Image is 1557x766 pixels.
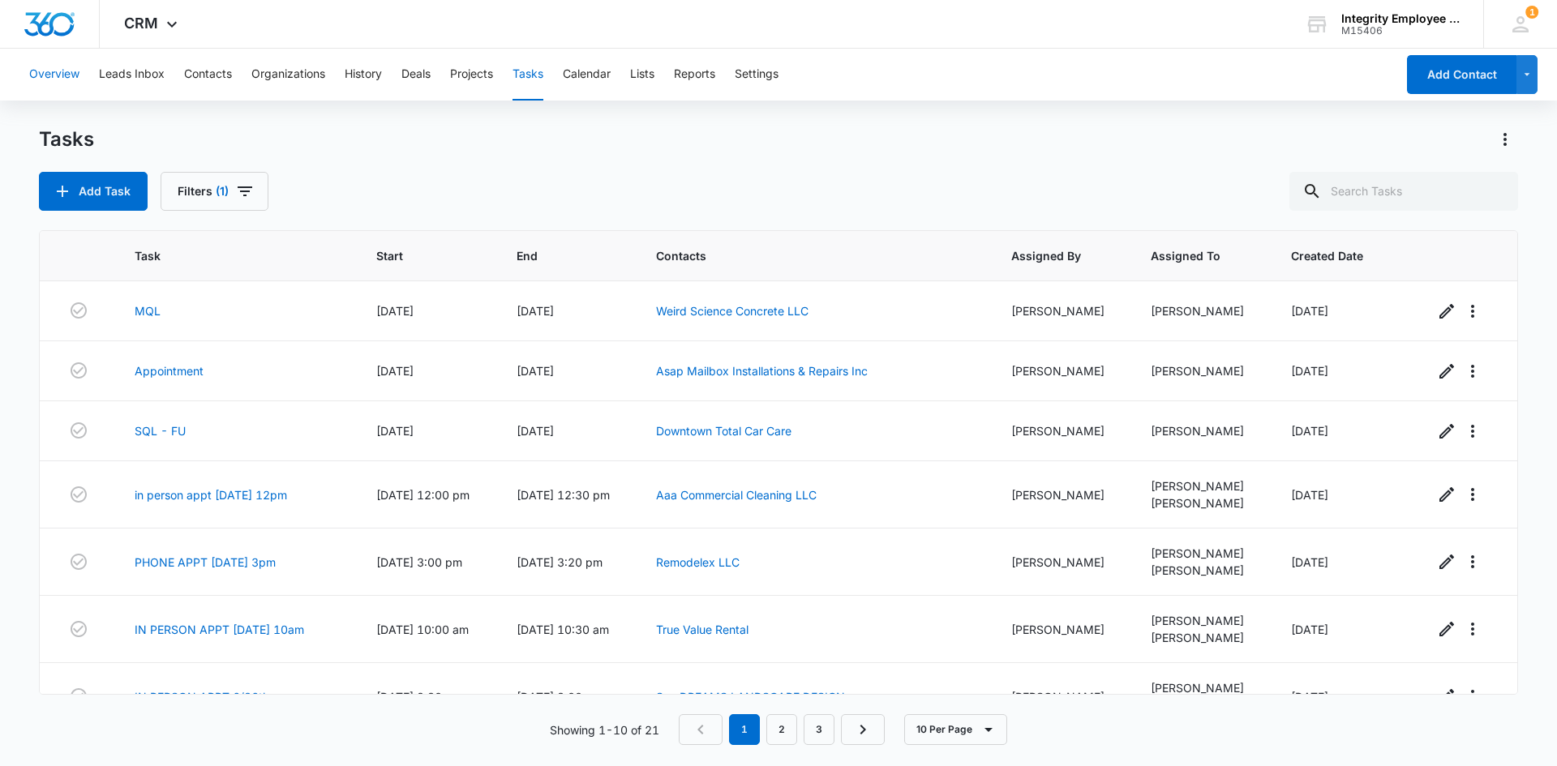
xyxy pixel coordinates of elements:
[1011,302,1113,319] div: [PERSON_NAME]
[656,690,845,704] a: Sea DREAMS LANDSCAPE DESIGN
[1291,304,1328,318] span: [DATE]
[630,49,654,101] button: Lists
[766,714,797,745] a: Page 2
[1407,55,1516,94] button: Add Contact
[29,49,79,101] button: Overview
[656,555,740,569] a: Remodelex LLC
[376,488,470,502] span: [DATE] 12:00 pm
[1011,422,1113,439] div: [PERSON_NAME]
[1151,422,1252,439] div: [PERSON_NAME]
[563,49,611,101] button: Calendar
[376,364,414,378] span: [DATE]
[450,49,493,101] button: Projects
[674,49,715,101] button: Reports
[1525,6,1538,19] div: notifications count
[1151,247,1229,264] span: Assigned To
[1151,562,1252,579] div: [PERSON_NAME]
[656,488,817,502] a: Aaa Commercial Cleaning LLC
[376,690,462,704] span: [DATE] 2:30 pm
[1525,6,1538,19] span: 1
[39,127,94,152] h1: Tasks
[1151,477,1252,494] div: [PERSON_NAME]
[656,304,809,318] a: Weird Science Concrete LLC
[161,172,268,211] button: Filters(1)
[1151,494,1252,511] div: [PERSON_NAME]
[1011,247,1089,264] span: Assigned By
[656,247,948,264] span: Contacts
[251,49,325,101] button: Organizations
[1011,688,1113,705] div: [PERSON_NAME]
[135,486,287,503] a: in person appt [DATE] 12pm
[216,186,229,197] span: (1)
[517,364,554,378] span: [DATE]
[376,555,462,569] span: [DATE] 3:00 pm
[517,488,610,502] span: [DATE] 12:30 pm
[1011,362,1113,379] div: [PERSON_NAME]
[656,424,791,438] a: Downtown Total Car Care
[1011,621,1113,638] div: [PERSON_NAME]
[804,714,834,745] a: Page 3
[135,621,304,638] a: IN PERSON APPT [DATE] 10am
[376,247,454,264] span: Start
[517,304,554,318] span: [DATE]
[656,364,868,378] a: Asap Mailbox Installations & Repairs Inc
[135,422,186,439] a: SQL - FU
[99,49,165,101] button: Leads Inbox
[1291,424,1328,438] span: [DATE]
[513,49,543,101] button: Tasks
[735,49,778,101] button: Settings
[1291,488,1328,502] span: [DATE]
[550,721,659,738] p: Showing 1-10 of 21
[1151,545,1252,562] div: [PERSON_NAME]
[135,554,276,571] a: PHONE APPT [DATE] 3pm
[517,623,609,636] span: [DATE] 10:30 am
[345,49,382,101] button: History
[401,49,431,101] button: Deals
[1151,362,1252,379] div: [PERSON_NAME]
[1289,172,1518,211] input: Search Tasks
[1151,612,1252,629] div: [PERSON_NAME]
[1291,690,1328,704] span: [DATE]
[679,714,885,745] nav: Pagination
[656,623,748,636] a: True Value Rental
[376,623,469,636] span: [DATE] 10:00 am
[1291,247,1371,264] span: Created Date
[517,424,554,438] span: [DATE]
[841,714,885,745] a: Next Page
[904,714,1007,745] button: 10 Per Page
[729,714,760,745] em: 1
[1151,302,1252,319] div: [PERSON_NAME]
[1291,555,1328,569] span: [DATE]
[39,172,148,211] button: Add Task
[124,15,158,32] span: CRM
[184,49,232,101] button: Contacts
[1341,12,1460,25] div: account name
[517,690,603,704] span: [DATE] 3:00 pm
[376,424,414,438] span: [DATE]
[135,362,204,379] a: Appointment
[1492,126,1518,152] button: Actions
[135,247,314,264] span: Task
[376,304,414,318] span: [DATE]
[1341,25,1460,36] div: account id
[1011,554,1113,571] div: [PERSON_NAME]
[135,688,269,705] a: IN PERSON APPT 6/26th
[517,247,594,264] span: End
[1011,486,1113,503] div: [PERSON_NAME]
[1291,364,1328,378] span: [DATE]
[135,302,161,319] a: MQL
[1291,623,1328,636] span: [DATE]
[1151,679,1252,696] div: [PERSON_NAME]
[1151,629,1252,646] div: [PERSON_NAME]
[517,555,603,569] span: [DATE] 3:20 pm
